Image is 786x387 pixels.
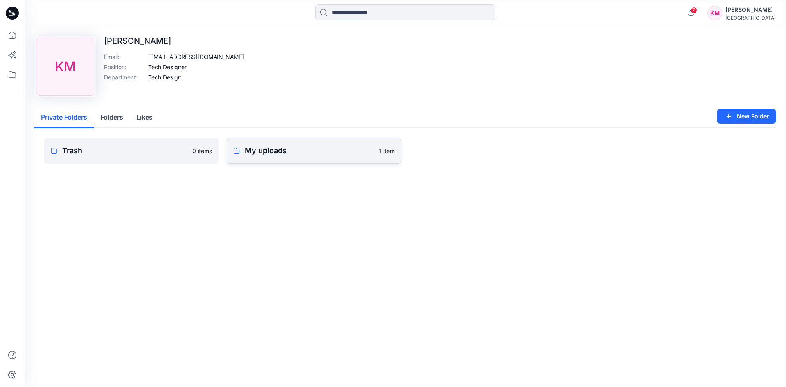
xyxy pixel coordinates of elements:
[725,5,776,15] div: [PERSON_NAME]
[104,63,145,71] p: Position :
[227,138,401,164] a: My uploads1 item
[62,145,187,156] p: Trash
[36,38,94,96] div: KM
[148,63,187,71] p: Tech Designer
[104,36,244,46] p: [PERSON_NAME]
[94,107,130,128] button: Folders
[192,147,212,155] p: 0 items
[104,73,145,81] p: Department :
[130,107,159,128] button: Likes
[44,138,219,164] a: Trash0 items
[725,15,776,21] div: [GEOGRAPHIC_DATA]
[707,6,722,20] div: KM
[245,145,374,156] p: My uploads
[34,107,94,128] button: Private Folders
[148,52,244,61] p: [EMAIL_ADDRESS][DOMAIN_NAME]
[379,147,395,155] p: 1 item
[104,52,145,61] p: Email :
[148,73,181,81] p: Tech Design
[691,7,697,14] span: 7
[717,109,776,124] button: New Folder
